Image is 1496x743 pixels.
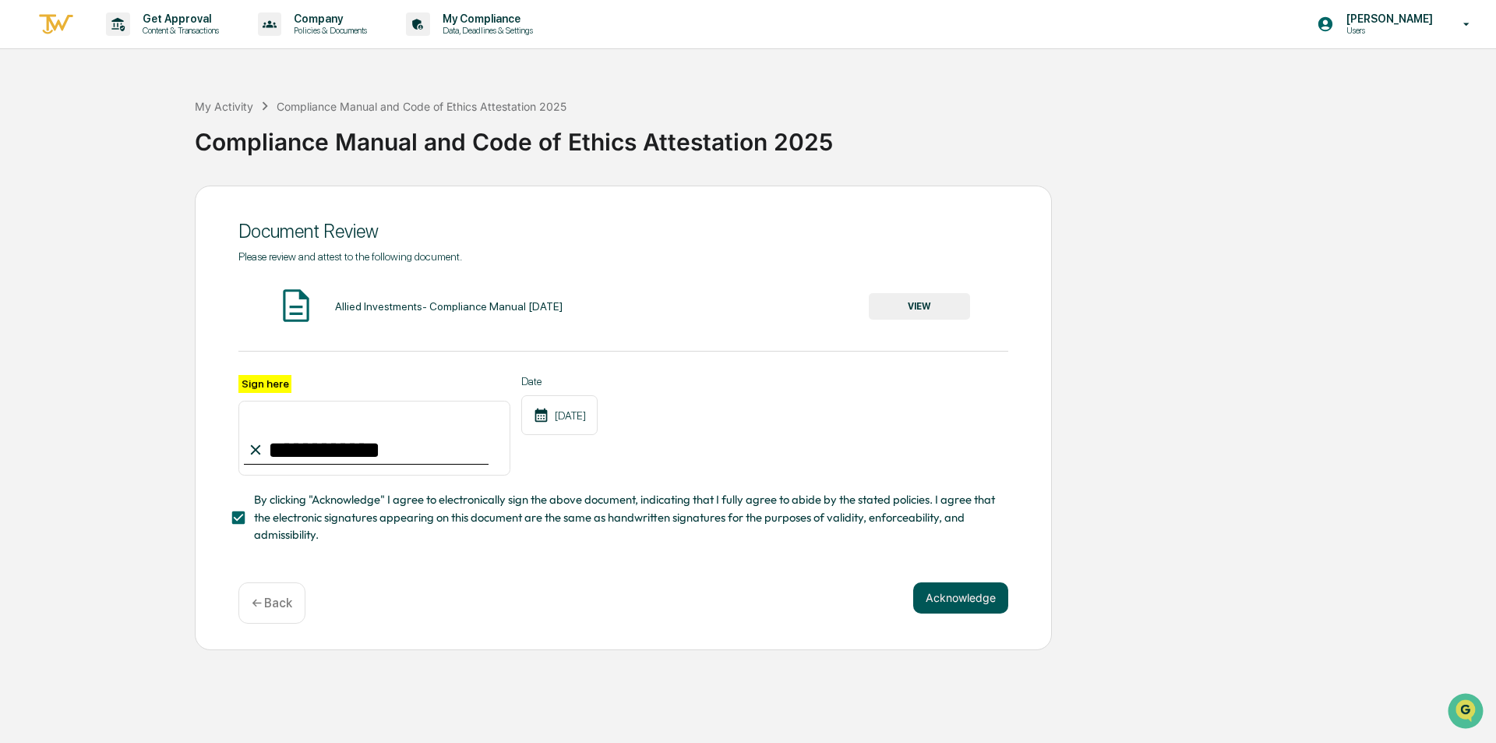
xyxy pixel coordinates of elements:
div: 🖐️ [16,198,28,211]
label: Sign here [238,375,291,393]
span: Data Lookup [31,226,98,242]
p: Company [281,12,375,25]
img: 1746055101610-c473b297-6a78-478c-a979-82029cc54cd1 [16,119,44,147]
img: logo [37,12,75,37]
button: VIEW [869,293,970,320]
div: 🗄️ [113,198,125,211]
div: Start new chat [53,119,256,135]
p: ← Back [252,596,292,610]
label: Date [521,375,598,387]
span: Preclearance [31,196,101,212]
div: Document Review [238,220,1008,242]
button: Start new chat [265,124,284,143]
div: Allied Investments- Compliance Manual [DATE] [335,300,563,313]
span: Please review and attest to the following document. [238,250,462,263]
div: 🔎 [16,228,28,240]
p: Get Approval [130,12,227,25]
div: We're available if you need us! [53,135,197,147]
div: Compliance Manual and Code of Ethics Attestation 2025 [195,115,1488,156]
img: Document Icon [277,286,316,325]
p: Policies & Documents [281,25,375,36]
a: 🖐️Preclearance [9,190,107,218]
p: Content & Transactions [130,25,227,36]
a: 🗄️Attestations [107,190,199,218]
p: Data, Deadlines & Settings [430,25,541,36]
span: By clicking "Acknowledge" I agree to electronically sign the above document, indicating that I fu... [254,491,996,543]
div: Compliance Manual and Code of Ethics Attestation 2025 [277,100,566,113]
div: [DATE] [521,395,598,435]
a: Powered byPylon [110,264,189,276]
iframe: Open customer support [1446,692,1488,734]
a: 🔎Data Lookup [9,220,104,248]
p: Users [1334,25,1441,36]
input: Clear [41,71,257,87]
span: Pylon [155,264,189,276]
p: [PERSON_NAME] [1334,12,1441,25]
div: My Activity [195,100,253,113]
p: How can we help? [16,33,284,58]
span: Attestations [129,196,193,212]
p: My Compliance [430,12,541,25]
button: Acknowledge [913,582,1008,614]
